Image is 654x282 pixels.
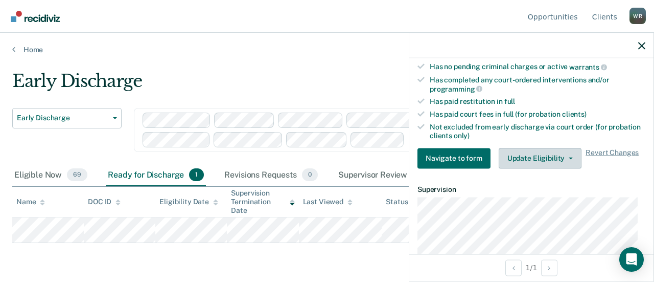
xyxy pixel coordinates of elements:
div: Eligibility Date [159,198,218,206]
a: Navigate to form link [417,148,495,168]
span: Revert Changes [586,148,639,168]
div: Has no pending criminal charges or active [430,62,645,72]
span: 69 [67,168,87,182]
button: Next Opportunity [541,259,557,276]
dt: Supervision [417,185,645,193]
div: Ready for Discharge [106,164,206,187]
div: Has paid restitution in [430,97,645,106]
div: Supervisor Review [336,164,431,187]
div: Name [16,198,45,206]
div: Has completed any court-ordered interventions and/or [430,76,645,93]
span: Early Discharge [17,114,109,122]
span: 1 [189,168,204,182]
div: Last Viewed [303,198,353,206]
span: programming [430,84,482,93]
button: Previous Opportunity [505,259,522,276]
div: Eligible Now [12,164,89,187]
span: warrants [569,63,607,71]
span: 0 [302,168,318,182]
button: Update Eligibility [499,148,581,168]
span: full [504,97,515,105]
img: Recidiviz [11,11,60,22]
div: 1 / 1 [409,254,653,281]
div: Early Discharge [12,71,601,100]
span: only) [454,131,470,139]
div: Status [386,198,408,206]
div: Not excluded from early discharge via court order (for probation clients [430,123,645,140]
div: W R [629,8,646,24]
div: Has paid court fees in full (for probation [430,110,645,119]
div: DOC ID [88,198,121,206]
div: Open Intercom Messenger [619,247,644,272]
div: Revisions Requests [222,164,319,187]
span: clients) [562,110,587,118]
div: Supervision Termination Date [231,189,294,214]
button: Navigate to form [417,148,491,168]
button: Profile dropdown button [629,8,646,24]
a: Home [12,45,642,54]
